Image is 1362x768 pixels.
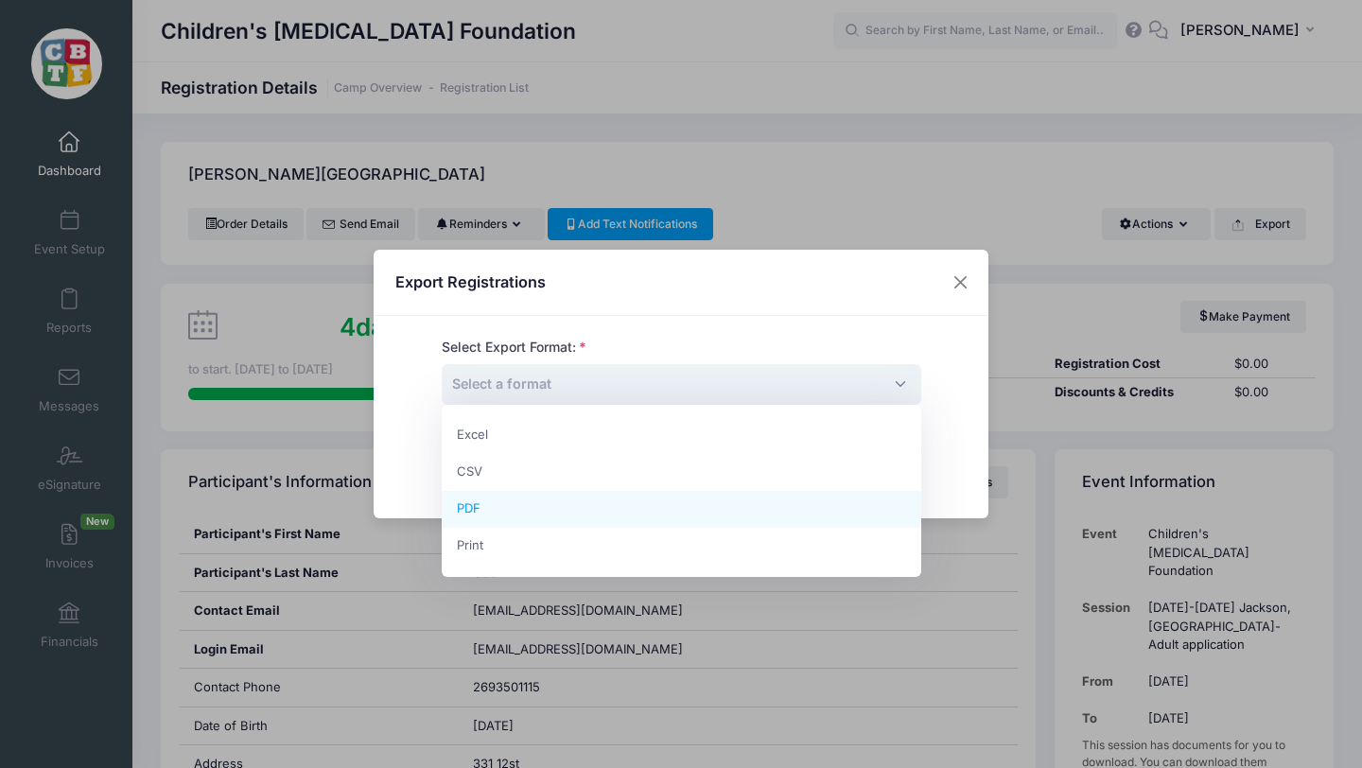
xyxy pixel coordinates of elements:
li: Excel [442,417,921,454]
span: Select a format [452,375,551,392]
button: Close [944,266,978,300]
li: Print [442,528,921,565]
span: Select a format [452,374,551,393]
h4: Export Registrations [395,271,546,293]
li: PDF [442,491,921,528]
span: Select a format [442,364,921,405]
li: CSV [442,454,921,491]
label: Select Export Format: [442,338,586,358]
